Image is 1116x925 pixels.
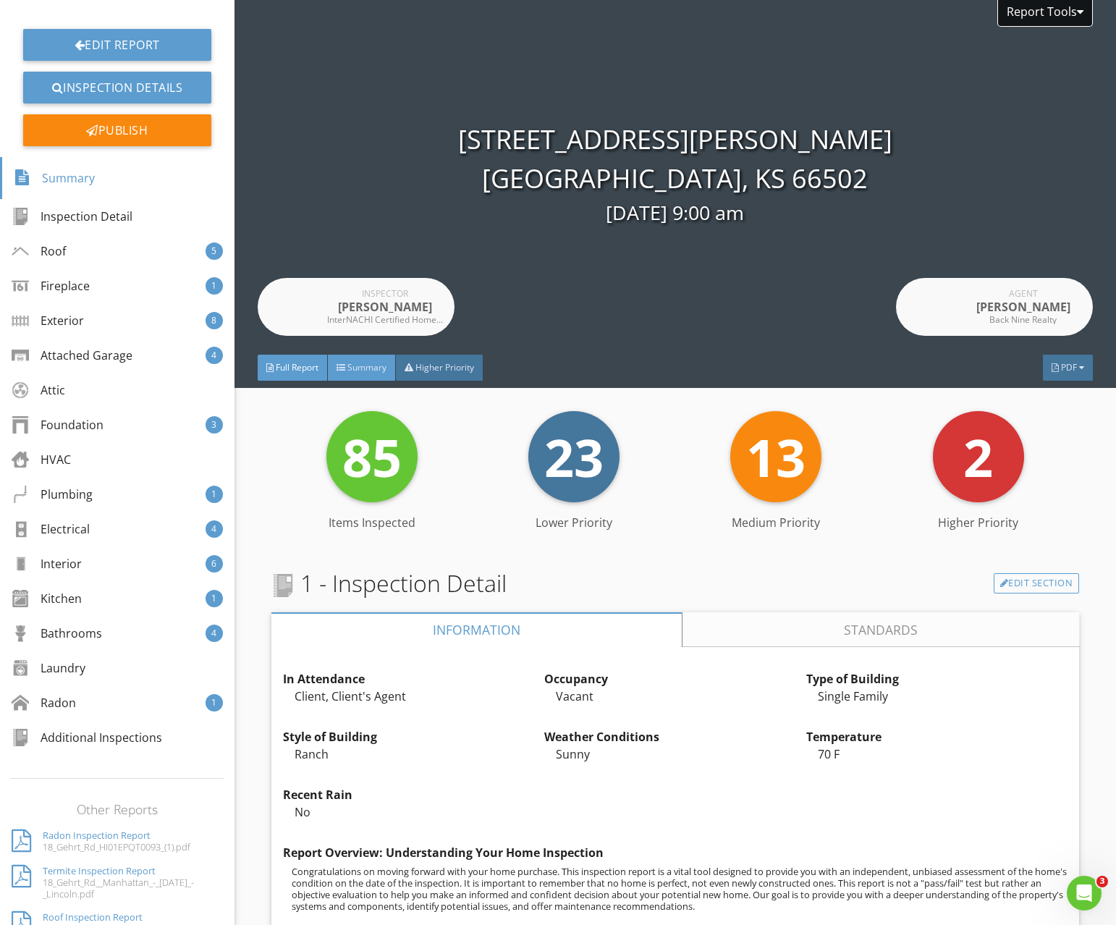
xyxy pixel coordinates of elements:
[23,168,211,200] a: Edit Report
[258,278,455,336] a: Inspector [PERSON_NAME] InterNACHI Certified Home Inspector
[834,746,840,762] span: F
[292,866,1068,912] p: Congratulations on moving forward with your home purchase. This inspection report is a vital tool...
[806,671,899,687] strong: Type of Building
[12,416,90,434] div: Fireplace
[206,764,223,781] div: 4
[877,514,1079,531] div: Higher Priority
[283,746,545,763] div: Ranch
[1061,361,1077,373] span: PDF
[963,421,993,492] span: 2
[896,278,954,336] img: 89460ce8be884f8f05356fe66172749ba-e1232110714rd-w260_h260-1.jpeg
[544,746,806,763] div: Sunny
[12,798,85,816] div: Laundry
[806,746,1068,763] div: 70
[994,573,1080,594] a: Edit Section
[12,694,82,711] div: Interior
[682,612,1079,647] a: Standards
[473,514,675,531] div: Lower Priority
[23,211,211,242] a: Inspection Details
[271,566,507,601] span: 1 - Inspection Detail
[544,671,608,687] strong: Occupancy
[283,803,545,821] div: No
[12,590,71,607] div: HVAC
[206,694,223,711] div: 6
[234,120,1116,228] div: [STREET_ADDRESS][PERSON_NAME] [GEOGRAPHIC_DATA], KS 66502
[234,198,1116,228] div: [DATE] 9:00 am
[12,833,76,850] div: Radon
[206,416,223,434] div: 1
[206,486,223,503] div: 4
[14,305,95,329] div: Summary
[283,688,545,705] div: Client, Client's Agent
[12,868,162,885] div: Additional Inspections
[283,845,604,861] strong: Report Overview: Understanding Your Home Inspection
[276,361,318,373] span: Full Report
[206,625,223,642] div: 1
[12,729,82,746] div: Kitchen
[746,421,806,492] span: 13
[12,555,103,573] div: Foundation
[806,688,1068,705] div: Single Family
[258,278,316,336] img: img_0881.png
[327,290,443,298] div: Inspector
[1096,876,1108,887] span: 3
[23,253,211,285] div: Publish
[283,787,352,803] strong: Recent Rain
[206,555,223,573] div: 3
[206,451,223,468] div: 8
[12,381,66,399] div: Roof
[415,361,474,373] span: Higher Priority
[12,520,65,538] div: Attic
[327,316,443,324] div: InterNACHI Certified Home Inspector
[48,12,187,151] img: unnamed.png
[12,451,84,468] div: Exterior
[675,514,877,531] div: Medium Priority
[206,729,223,746] div: 1
[347,361,386,373] span: Summary
[206,833,223,850] div: 1
[12,659,90,677] div: Electrical
[206,659,223,677] div: 4
[544,688,806,705] div: Vacant
[342,421,402,492] span: 85
[12,347,132,364] div: Inspection Detail
[544,729,659,745] strong: Weather Conditions
[283,671,365,687] strong: In Attendance
[965,290,1081,298] div: Agent
[1067,876,1102,911] iframe: Intercom live chat
[12,764,102,781] div: Bathrooms
[206,381,223,399] div: 5
[271,514,473,531] div: Items Inspected
[965,316,1081,324] div: Back Nine Realty
[327,298,443,316] div: [PERSON_NAME]
[965,298,1081,316] div: [PERSON_NAME]
[12,625,93,642] div: Plumbing
[544,421,604,492] span: 23
[12,486,132,503] div: Attached Garage
[806,729,882,745] strong: Temperature
[283,729,377,745] strong: Style of Building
